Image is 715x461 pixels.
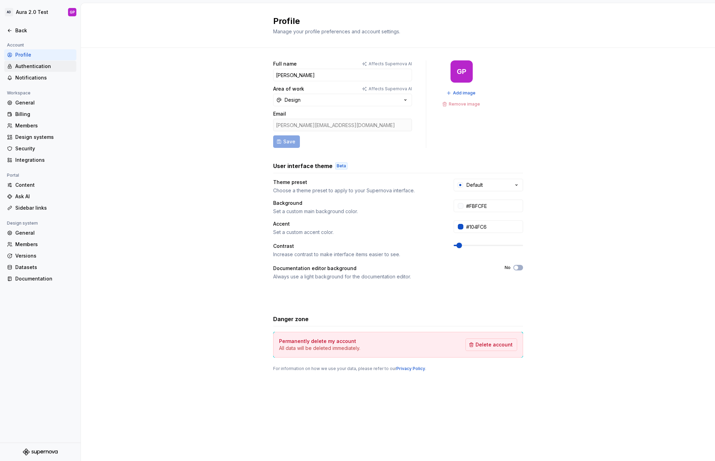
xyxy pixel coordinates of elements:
[273,265,492,272] div: Documentation editor background
[453,90,476,96] span: Add image
[4,179,76,191] a: Content
[15,204,74,211] div: Sidebar links
[16,9,48,16] div: Aura 2.0 Test
[369,86,412,92] p: Affects Supernova AI
[4,41,27,49] div: Account
[15,99,74,106] div: General
[273,315,309,323] h3: Danger zone
[15,134,74,141] div: Design systems
[15,275,74,282] div: Documentation
[4,171,22,179] div: Portal
[15,63,74,70] div: Authentication
[15,27,74,34] div: Back
[273,273,492,280] div: Always use a light background for the documentation editor.
[273,220,441,227] div: Accent
[273,179,441,186] div: Theme preset
[15,122,74,129] div: Members
[273,28,400,34] span: Manage your profile preferences and account settings.
[279,345,360,352] p: All data will be deleted immediately.
[4,143,76,154] a: Security
[4,219,41,227] div: Design system
[273,200,441,207] div: Background
[335,162,347,169] div: Beta
[4,262,76,273] a: Datasets
[273,251,441,258] div: Increase contrast to make interface items easier to see.
[15,182,74,188] div: Content
[396,366,425,371] a: Privacy Policy
[457,69,466,74] div: GP
[15,145,74,152] div: Security
[369,61,412,67] p: Affects Supernova AI
[505,265,511,270] label: No
[15,74,74,81] div: Notifications
[4,154,76,166] a: Integrations
[15,241,74,248] div: Members
[4,72,76,83] a: Notifications
[273,16,515,27] h2: Profile
[273,60,297,67] label: Full name
[273,162,333,170] h3: User interface theme
[273,208,441,215] div: Set a custom main background color.
[463,220,523,233] input: #104FC6
[5,8,13,16] div: AD
[476,341,513,348] span: Delete account
[23,449,58,455] svg: Supernova Logo
[285,97,301,103] div: Design
[273,243,441,250] div: Contrast
[4,227,76,238] a: General
[4,250,76,261] a: Versions
[4,120,76,131] a: Members
[454,179,523,191] button: Default
[4,97,76,108] a: General
[4,89,33,97] div: Workspace
[15,193,74,200] div: Ask AI
[4,273,76,284] a: Documentation
[70,9,75,15] div: GP
[4,49,76,60] a: Profile
[273,110,286,117] label: Email
[444,88,479,98] button: Add image
[15,157,74,164] div: Integrations
[273,187,441,194] div: Choose a theme preset to apply to your Supernova interface.
[466,182,483,188] div: Default
[4,25,76,36] a: Back
[273,229,441,236] div: Set a custom accent color.
[279,338,356,345] h4: Permanently delete my account
[15,229,74,236] div: General
[15,252,74,259] div: Versions
[4,132,76,143] a: Design systems
[273,85,304,92] label: Area of work
[4,61,76,72] a: Authentication
[4,202,76,213] a: Sidebar links
[15,51,74,58] div: Profile
[15,111,74,118] div: Billing
[4,191,76,202] a: Ask AI
[1,5,79,20] button: ADAura 2.0 TestGP
[4,109,76,120] a: Billing
[4,239,76,250] a: Members
[273,366,523,371] div: For information on how we use your data, please refer to our .
[15,264,74,271] div: Datasets
[463,200,523,212] input: #FFFFFF
[465,338,517,351] button: Delete account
